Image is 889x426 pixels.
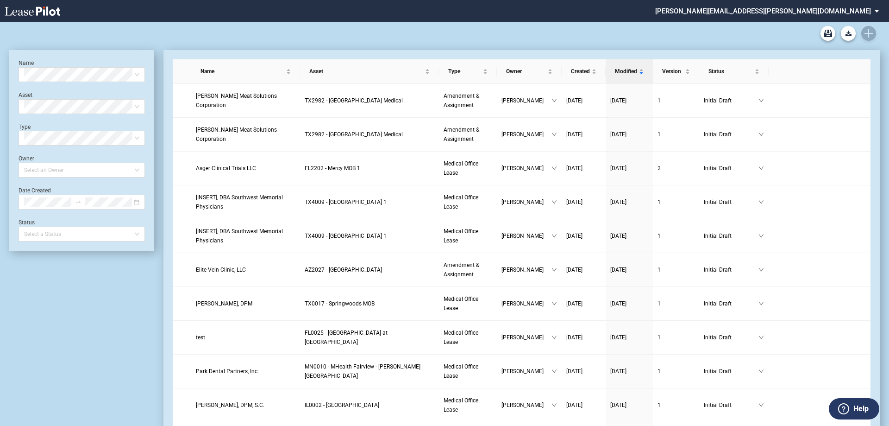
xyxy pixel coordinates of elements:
[657,130,695,139] a: 1
[566,96,601,105] a: [DATE]
[551,301,557,306] span: down
[657,334,661,341] span: 1
[610,197,648,207] a: [DATE]
[551,335,557,340] span: down
[305,267,382,273] span: AZ2027 - Medical Plaza III
[196,333,295,342] a: test
[657,131,661,138] span: 1
[196,267,246,273] span: Elite Vein Clinic, LLC
[196,334,205,341] span: test
[196,299,295,308] a: [PERSON_NAME], DPM
[853,403,869,415] label: Help
[501,333,551,342] span: [PERSON_NAME]
[610,231,648,241] a: [DATE]
[758,165,764,171] span: down
[444,160,478,176] span: Medical Office Lease
[657,199,661,205] span: 1
[444,125,492,144] a: Amendment & Assignment
[566,299,601,308] a: [DATE]
[566,199,582,205] span: [DATE]
[704,265,758,274] span: Initial Draft
[657,231,695,241] a: 1
[501,197,551,207] span: [PERSON_NAME]
[610,97,626,104] span: [DATE]
[758,233,764,239] span: down
[305,165,360,172] span: FL2202 - Mercy MOB 1
[75,199,81,205] span: to
[610,300,626,307] span: [DATE]
[444,127,479,142] span: Amendment & Assignment
[704,130,758,139] span: Initial Draft
[610,367,648,376] a: [DATE]
[551,369,557,374] span: down
[610,267,626,273] span: [DATE]
[841,26,856,41] button: Download Blank Form
[657,401,695,410] a: 1
[657,299,695,308] a: 1
[439,59,497,84] th: Type
[75,199,81,205] span: swap-right
[566,131,582,138] span: [DATE]
[704,231,758,241] span: Initial Draft
[196,164,295,173] a: Asger Clinical Trials LLC
[758,301,764,306] span: down
[606,59,653,84] th: Modified
[196,194,283,210] span: [INSERT], DBA Southwest Memorial Physicians
[758,369,764,374] span: down
[305,300,375,307] span: TX0017 - Springwoods MOB
[501,401,551,410] span: [PERSON_NAME]
[196,125,295,144] a: [PERSON_NAME] Meat Solutions Corporation
[19,155,34,162] label: Owner
[497,59,562,84] th: Owner
[657,368,661,375] span: 1
[501,231,551,241] span: [PERSON_NAME]
[19,60,34,66] label: Name
[551,132,557,137] span: down
[704,96,758,105] span: Initial Draft
[662,67,683,76] span: Version
[657,333,695,342] a: 1
[566,231,601,241] a: [DATE]
[305,97,403,104] span: TX2982 - Rosedale Medical
[444,328,492,347] a: Medical Office Lease
[444,396,492,414] a: Medical Office Lease
[196,228,283,244] span: [INSERT], DBA Southwest Memorial Physicians
[196,127,277,142] span: Cargill Meat Solutions Corporation
[657,164,695,173] a: 2
[444,228,478,244] span: Medical Office Lease
[566,402,582,408] span: [DATE]
[657,165,661,172] span: 2
[448,67,481,76] span: Type
[305,362,434,381] a: MN0010 - MHealth Fairview - [PERSON_NAME][GEOGRAPHIC_DATA]
[610,401,648,410] a: [DATE]
[571,67,590,76] span: Created
[19,124,31,130] label: Type
[758,132,764,137] span: down
[305,96,434,105] a: TX2982 - [GEOGRAPHIC_DATA] Medical
[305,233,387,239] span: TX4009 - Southwest Plaza 1
[444,330,478,345] span: Medical Office Lease
[444,93,479,108] span: Amendment & Assignment
[305,330,388,345] span: FL0025 - Medical Village at Maitland
[610,265,648,274] a: [DATE]
[610,164,648,173] a: [DATE]
[566,165,582,172] span: [DATE]
[300,59,439,84] th: Asset
[196,227,295,245] a: [INSERT], DBA Southwest Memorial Physicians
[305,401,434,410] a: IL0002 - [GEOGRAPHIC_DATA]
[566,334,582,341] span: [DATE]
[309,67,423,76] span: Asset
[305,299,434,308] a: TX0017 - Springwoods MOB
[501,367,551,376] span: [PERSON_NAME]
[506,67,546,76] span: Owner
[657,96,695,105] a: 1
[444,397,478,413] span: Medical Office Lease
[566,233,582,239] span: [DATE]
[653,59,699,84] th: Version
[566,367,601,376] a: [DATE]
[551,233,557,239] span: down
[551,98,557,103] span: down
[657,367,695,376] a: 1
[305,265,434,274] a: AZ2027 - [GEOGRAPHIC_DATA]
[704,367,758,376] span: Initial Draft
